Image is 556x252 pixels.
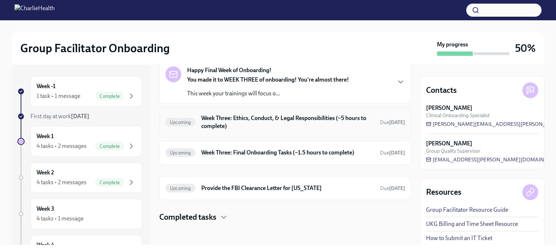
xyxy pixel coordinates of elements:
[426,140,472,148] strong: [PERSON_NAME]
[389,185,405,191] strong: [DATE]
[380,150,405,156] span: Due
[426,220,518,228] a: UKG Billing and Time Sheet Resource
[20,41,170,55] h2: Group Facilitator Onboarding
[95,180,124,185] span: Complete
[165,186,195,191] span: Upcoming
[37,215,84,223] div: 4 tasks • 1 message
[187,66,271,74] strong: Happy Final Week of Onboarding!
[37,169,54,177] h6: Week 2
[37,205,54,213] h6: Week 3
[95,144,124,149] span: Complete
[515,42,536,55] h3: 50%
[17,126,142,157] a: Week 14 tasks • 2 messagesComplete
[30,113,89,120] span: First day at work
[426,206,508,214] a: Group Facilitator Resource Guide
[95,94,124,99] span: Complete
[426,85,457,96] h4: Contacts
[14,4,55,16] img: CharlieHealth
[17,162,142,193] a: Week 24 tasks • 2 messagesComplete
[37,142,87,150] div: 4 tasks • 2 messages
[37,132,54,140] h6: Week 1
[17,76,142,107] a: Week -11 task • 1 messageComplete
[17,199,142,229] a: Week 34 tasks • 1 message
[380,185,405,191] span: Due
[71,113,89,120] strong: [DATE]
[426,148,480,154] span: Group Quality Supervisor
[165,113,405,132] a: UpcomingWeek Three: Ethics, Conduct, & Legal Responsibilities (~5 hours to complete)Due[DATE]
[426,112,490,119] span: Clinical Onboarding Specialist
[389,150,405,156] strong: [DATE]
[187,76,349,83] strong: You made it to WEEK THREE of onboarding! You're almost there!
[165,182,405,194] a: UpcomingProvide the FBI Clearance Letter for [US_STATE]Due[DATE]
[380,149,405,156] span: September 6th, 2025 10:00
[159,212,411,223] div: Completed tasks
[201,149,374,157] h6: Week Three: Final Onboarding Tasks (~1.5 hours to complete)
[380,185,405,192] span: September 23rd, 2025 10:00
[201,114,374,130] h6: Week Three: Ethics, Conduct, & Legal Responsibilities (~5 hours to complete)
[165,120,195,125] span: Upcoming
[17,112,142,120] a: First day at work[DATE]
[380,119,405,125] span: Due
[426,104,472,112] strong: [PERSON_NAME]
[426,234,492,242] a: How to Submit an IT Ticket
[165,150,195,156] span: Upcoming
[159,212,216,223] h4: Completed tasks
[37,92,80,100] div: 1 task • 1 message
[380,119,405,126] span: September 8th, 2025 10:00
[389,119,405,125] strong: [DATE]
[37,82,55,90] h6: Week -1
[165,147,405,158] a: UpcomingWeek Three: Final Onboarding Tasks (~1.5 hours to complete)Due[DATE]
[426,187,462,198] h4: Resources
[201,184,374,192] h6: Provide the FBI Clearance Letter for [US_STATE]
[187,90,349,98] p: This week your trainings will focus o...
[437,41,468,49] strong: My progress
[37,178,87,186] div: 4 tasks • 2 messages
[37,241,54,249] h6: Week 4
